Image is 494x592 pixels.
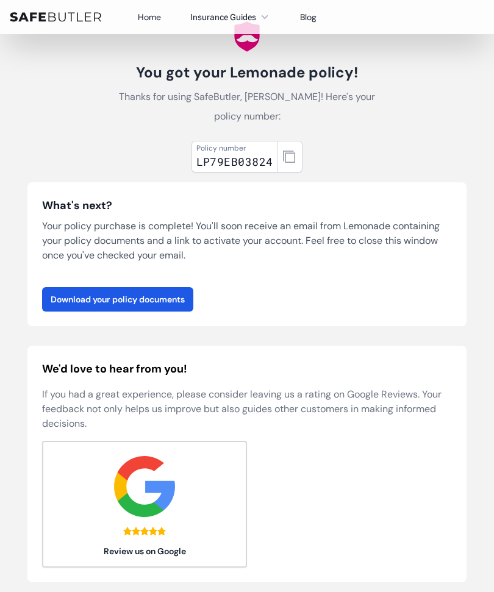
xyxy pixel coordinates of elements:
a: Download your policy documents [42,287,193,312]
span: Review us on Google [52,545,237,557]
p: If you had a great experience, please consider leaving us a rating on Google Reviews. Your feedba... [42,387,452,431]
h2: We'd love to hear from you! [42,360,452,377]
p: Thanks for using SafeButler, [PERSON_NAME]! Here's your policy number: [110,87,384,126]
a: Blog [300,12,317,23]
div: Policy number [196,143,273,153]
img: SafeButler Text Logo [10,12,101,22]
a: Home [138,12,161,23]
button: Insurance Guides [190,10,271,24]
h3: What's next? [42,197,452,214]
p: Your policy purchase is complete! You'll soon receive an email from Lemonade containing your poli... [42,219,452,263]
a: Review us on Google [42,441,247,568]
div: 5.0 [123,527,166,535]
h1: You got your Lemonade policy! [110,63,384,82]
img: google.svg [114,456,175,517]
div: LP79EB03824 [196,153,273,170]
